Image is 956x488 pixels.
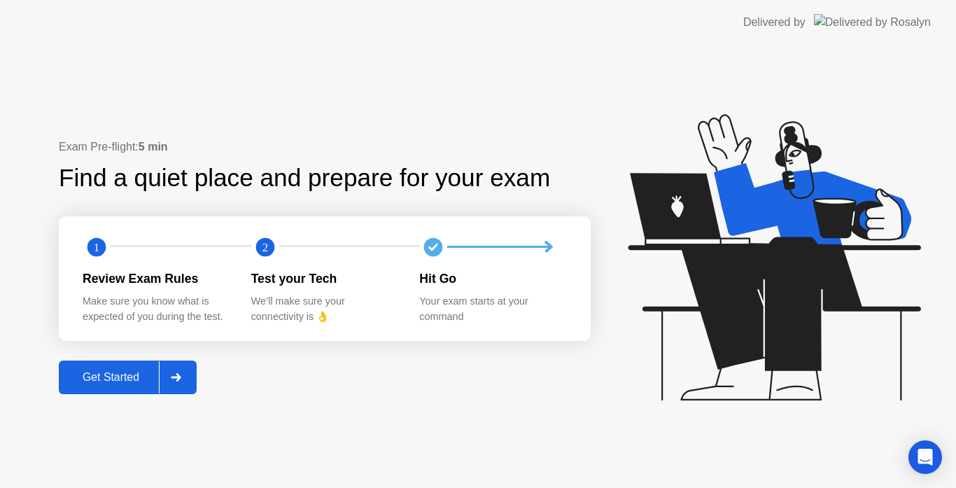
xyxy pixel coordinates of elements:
[83,270,229,288] div: Review Exam Rules
[814,14,931,30] img: Delivered by Rosalyn
[94,240,99,253] text: 1
[419,270,565,288] div: Hit Go
[743,14,806,31] div: Delivered by
[59,361,197,394] button: Get Started
[251,294,398,324] div: We’ll make sure your connectivity is 👌
[251,270,398,288] div: Test your Tech
[139,141,168,153] b: 5 min
[83,294,229,324] div: Make sure you know what is expected of you during the test.
[63,371,159,384] div: Get Started
[908,440,942,474] div: Open Intercom Messenger
[262,240,268,253] text: 2
[419,294,565,324] div: Your exam starts at your command
[59,160,552,197] div: Find a quiet place and prepare for your exam
[59,139,591,155] div: Exam Pre-flight:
